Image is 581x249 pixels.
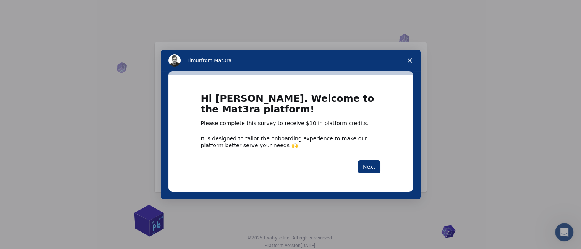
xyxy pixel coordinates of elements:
[187,57,201,63] span: Timur
[399,50,421,71] span: Close survey
[201,93,380,120] h1: Hi [PERSON_NAME]. Welcome to the Mat3ra platform!
[15,5,43,12] span: Support
[201,57,231,63] span: from Mat3ra
[201,120,380,127] div: Please complete this survey to receive $10 in platform credits.
[358,160,380,173] button: Next
[201,135,380,149] div: It is designed to tailor the onboarding experience to make our platform better serve your needs 🙌
[168,54,181,67] img: Profile image for Timur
